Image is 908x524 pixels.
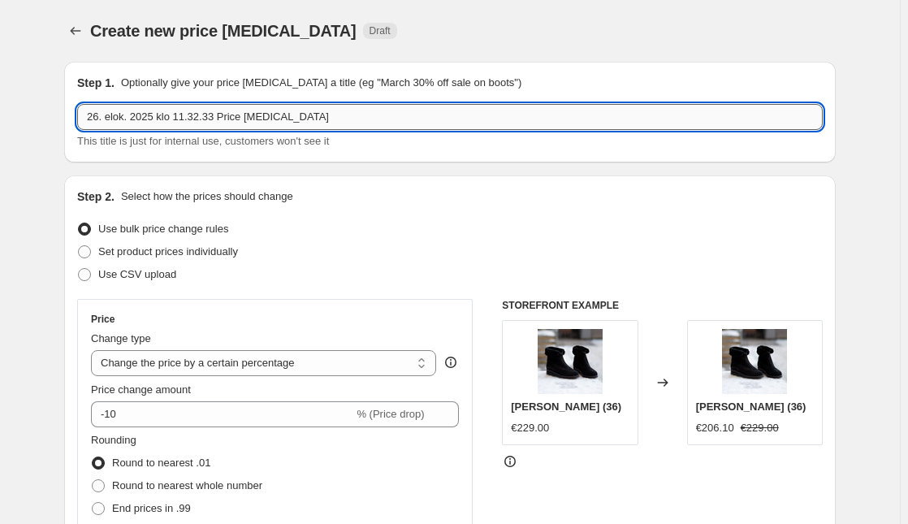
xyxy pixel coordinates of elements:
span: Create new price [MEDICAL_DATA] [90,22,357,40]
span: This title is just for internal use, customers won't see it [77,135,329,147]
span: [PERSON_NAME] (36) [696,401,806,413]
img: 83006-p11k_9_80x.jpg [538,329,603,394]
h2: Step 2. [77,188,115,205]
div: help [443,354,459,370]
h3: Price [91,313,115,326]
span: Change type [91,332,151,344]
input: 30% off holiday sale [77,104,823,130]
span: Rounding [91,434,136,446]
div: €229.00 [511,420,549,436]
span: Use CSV upload [98,268,176,280]
span: Round to nearest whole number [112,479,262,492]
div: €206.10 [696,420,734,436]
span: Price change amount [91,383,191,396]
button: Price change jobs [64,19,87,42]
span: % (Price drop) [357,408,424,420]
span: Set product prices individually [98,245,238,258]
span: Draft [370,24,391,37]
span: End prices in .99 [112,502,191,514]
strike: €229.00 [741,420,779,436]
h6: STOREFRONT EXAMPLE [502,299,823,312]
p: Optionally give your price [MEDICAL_DATA] a title (eg "March 30% off sale on boots") [121,75,521,91]
span: [PERSON_NAME] (36) [511,401,621,413]
h2: Step 1. [77,75,115,91]
img: 83006-p11k_9_80x.jpg [722,329,787,394]
p: Select how the prices should change [121,188,293,205]
span: Use bulk price change rules [98,223,228,235]
input: -15 [91,401,353,427]
span: Round to nearest .01 [112,457,210,469]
